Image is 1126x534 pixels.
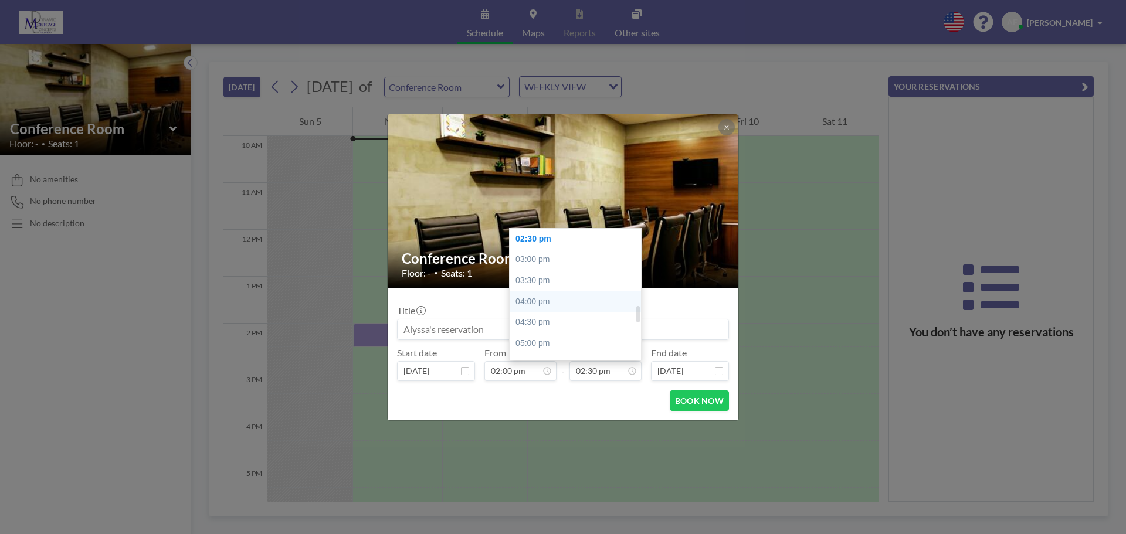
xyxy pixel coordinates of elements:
[561,351,565,377] span: -
[510,333,647,354] div: 05:00 pm
[651,347,687,359] label: End date
[434,268,438,277] span: •
[670,390,729,411] button: BOOK NOW
[510,291,647,312] div: 04:00 pm
[510,270,647,291] div: 03:30 pm
[402,267,431,279] span: Floor: -
[510,312,647,333] div: 04:30 pm
[441,267,472,279] span: Seats: 1
[510,249,647,270] div: 03:00 pm
[510,229,647,250] div: 02:30 pm
[398,319,728,339] input: Alyssa's reservation
[484,347,506,359] label: From
[397,347,437,359] label: Start date
[510,353,647,375] div: 05:30 pm
[388,84,740,318] img: 537.jpg
[402,250,725,267] h2: Conference Room
[397,305,425,317] label: Title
